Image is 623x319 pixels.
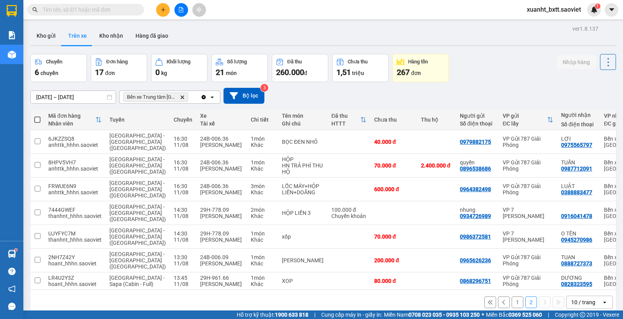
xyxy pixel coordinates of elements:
div: Người gửi [460,113,495,119]
div: Tài xế [200,120,243,127]
div: 0916041478 [561,213,592,219]
span: đơn [105,70,115,76]
div: HỘP [282,156,324,162]
div: 200.000 đ [374,257,413,263]
div: hoant_hhhn.saoviet [48,260,102,267]
button: Số lượng21món [211,54,268,82]
div: Khác [251,189,274,195]
div: HTTT [331,120,360,127]
div: 1 món [251,159,274,166]
div: 8HPV5VH7 [48,159,102,166]
div: 600.000 đ [374,186,413,192]
div: 1 món [251,254,274,260]
div: 0965626236 [460,257,491,263]
button: Khối lượng0kg [151,54,208,82]
img: logo-vxr [7,5,17,17]
div: Chuyến [174,117,192,123]
div: anhttk_hhhn.saoviet [48,142,102,148]
th: Toggle SortBy [499,110,557,130]
span: aim [196,7,202,12]
span: kg [161,70,167,76]
span: | [548,310,549,319]
span: chuyến [40,70,58,76]
span: đơn [411,70,421,76]
span: Miền Nam [384,310,480,319]
span: caret-down [608,6,615,13]
button: Đơn hàng17đơn [91,54,147,82]
div: VP Gửi 787 Giải Phóng [503,183,553,195]
div: HỘP LIỀN 3 [282,210,324,216]
div: Khác [251,281,274,287]
div: Chuyến [46,59,62,64]
div: 16:30 [174,183,192,189]
div: quyền [460,159,495,166]
strong: 0708 023 035 - 0935 103 250 [408,312,480,318]
div: Chưa thu [348,59,368,64]
th: Toggle SortBy [44,110,106,130]
div: Tuyến [109,117,166,123]
span: ⚪️ [482,313,484,316]
div: 1 món [251,275,274,281]
div: Nhân viên [48,120,95,127]
div: 14:30 [174,207,192,213]
span: 21 [216,68,224,77]
span: [GEOGRAPHIC_DATA] - [GEOGRAPHIC_DATA] ([GEOGRAPHIC_DATA]) [109,204,166,222]
div: THANH DAI [282,257,324,263]
span: 6 [35,68,39,77]
div: hoant_hhhn.saoviet [48,281,102,287]
div: LỐC MÁY+HỘP LIỀN+DOĂNG [282,183,324,195]
sup: 1 [595,3,600,9]
div: LR4U2Y3Z [48,275,102,281]
button: Kho gửi [30,26,62,45]
div: 80.000 đ [374,278,413,284]
span: 260.000 [276,68,304,77]
div: anhttk_hhhn.saoviet [48,189,102,195]
div: 24B-006.36 [200,136,243,142]
img: warehouse-icon [8,51,16,59]
span: 0 [155,68,160,77]
div: 29H-778.09 [200,207,243,213]
span: | [314,310,315,319]
th: Toggle SortBy [327,110,370,130]
div: VP gửi [503,113,547,119]
button: 2 [525,296,537,308]
button: Nhập hàng [556,55,596,69]
div: XOP [282,278,324,284]
div: 2NH7Z42Y [48,254,102,260]
div: [PERSON_NAME] [200,237,243,243]
div: LUẬT [561,183,596,189]
div: FRWUE6N9 [48,183,102,189]
div: Chi tiết [251,117,274,123]
div: [PERSON_NAME] [200,142,243,148]
span: [GEOGRAPHIC_DATA] - [GEOGRAPHIC_DATA] ([GEOGRAPHIC_DATA]) [109,251,166,270]
div: 10 / trang [571,298,595,306]
div: ĐC lấy [503,120,547,127]
span: xuanht_bxtt.saoviet [521,5,587,14]
div: Ghi chú [282,120,324,127]
div: 7444GWEF [48,207,102,213]
div: 29H-778.09 [200,230,243,237]
sup: 3 [260,84,268,92]
div: Chuyển khoản [331,213,366,219]
div: DƯƠNG [561,275,596,281]
button: file-add [174,3,188,17]
div: VP Gửi 787 Giải Phóng [503,136,553,148]
div: Đơn hàng [106,59,128,64]
div: Xe [200,113,243,119]
svg: Delete [180,95,185,99]
span: 1 [596,3,599,9]
div: 16:30 [174,136,192,142]
input: Tìm tên, số ĐT hoặc mã đơn [43,5,135,14]
div: Khác [251,142,274,148]
img: icon-new-feature [591,6,598,13]
button: plus [156,3,170,17]
div: thanhnt_hhhn.saoviet [48,237,102,243]
span: copyright [580,312,585,317]
span: 267 [397,68,410,77]
svg: open [209,94,215,100]
div: VP 7 [PERSON_NAME] [503,230,553,243]
button: Chưa thu1,51 triệu [332,54,389,82]
span: message [8,303,16,310]
div: 0986372581 [460,234,491,240]
div: Tên món [282,113,324,119]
